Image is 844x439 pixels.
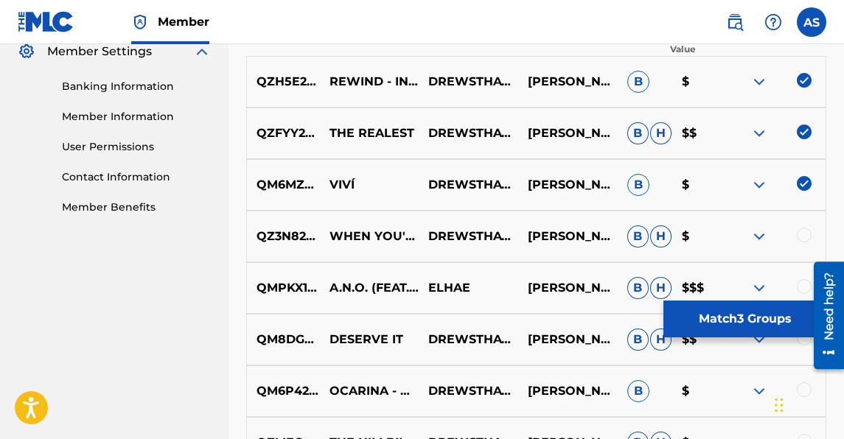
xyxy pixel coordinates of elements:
img: Top Rightsholder [131,13,149,31]
a: Contact Information [62,169,211,185]
img: MLC Logo [18,11,74,32]
p: QM8DG2397348 [247,331,319,348]
p: $$ [672,124,726,142]
p: A.N.O. (FEAT. DREWSTHATDUDE & [PERSON_NAME]) [319,279,419,297]
span: H [650,329,672,351]
span: B [627,225,649,247]
a: Public Search [720,7,750,37]
span: B [627,71,649,93]
img: help [764,13,782,31]
p: QMPKX1501987 [247,279,319,297]
div: User Menu [797,7,826,37]
span: B [627,174,649,196]
img: Member Settings [18,43,35,60]
img: deselect [797,124,812,139]
span: H [650,122,672,144]
img: expand [750,331,768,348]
p: DREWSTHATDUDE [419,176,518,194]
p: DESERVE IT [319,331,419,348]
span: H [650,277,672,299]
p: [PERSON_NAME] [518,228,618,245]
p: [PERSON_NAME] [518,176,618,194]
p: $$$ [672,279,726,297]
span: B [627,329,649,351]
p: DREWSTHATDUDE [419,124,518,142]
span: H [650,225,672,247]
p: THE REALEST [319,124,419,142]
span: B [627,122,649,144]
p: $ [672,73,726,91]
img: expand [750,382,768,400]
p: DREWSTHATDUDE [419,382,518,400]
p: $ [672,176,726,194]
img: deselect [797,176,812,191]
p: WHEN YOU'RE READY [319,228,419,245]
p: OCARINA - MELODY [319,382,419,400]
img: expand [750,176,768,194]
p: DREWSTHATDUDE & THE CRUSHBOYS [419,228,518,245]
p: QZFYY2140284 [247,124,319,142]
img: expand [750,124,768,142]
p: [PERSON_NAME], [PERSON_NAME], [PERSON_NAME] [518,331,618,348]
div: Drag [775,383,784,427]
a: User Permissions [62,139,211,155]
img: expand [750,73,768,91]
a: Banking Information [62,79,211,94]
span: Member [158,13,209,30]
p: QZH5E2055952 [247,73,319,91]
p: ELHAE [419,279,518,297]
img: expand [750,279,768,297]
p: $ [672,382,726,400]
a: Member Benefits [62,200,211,215]
span: B [627,380,649,402]
p: VIVÍ [319,176,419,194]
p: DREWSTHATDUDE [419,331,518,348]
p: [PERSON_NAME], [PERSON_NAME] [518,279,618,297]
button: Match3 Groups [663,301,826,337]
iframe: Chat Widget [770,368,844,439]
img: expand [750,228,768,245]
p: DREWSTHATDUDE [419,73,518,91]
img: deselect [797,73,812,88]
p: [PERSON_NAME] [518,382,618,400]
p: REWIND - INSTRUMENTAL [319,73,419,91]
p: $ [672,228,726,245]
p: [PERSON_NAME] [518,73,618,91]
p: QM6P42492921 [247,382,319,400]
p: QM6MZ2472608 [247,176,319,194]
span: B [627,277,649,299]
span: Member Settings [47,43,152,60]
p: $$ [672,331,726,348]
a: Member Information [62,109,211,124]
p: [PERSON_NAME] [518,124,618,142]
p: QZ3N82200005 [247,228,319,245]
img: expand [193,43,211,60]
div: Help [758,7,788,37]
img: search [726,13,744,31]
iframe: Resource Center [803,256,844,374]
